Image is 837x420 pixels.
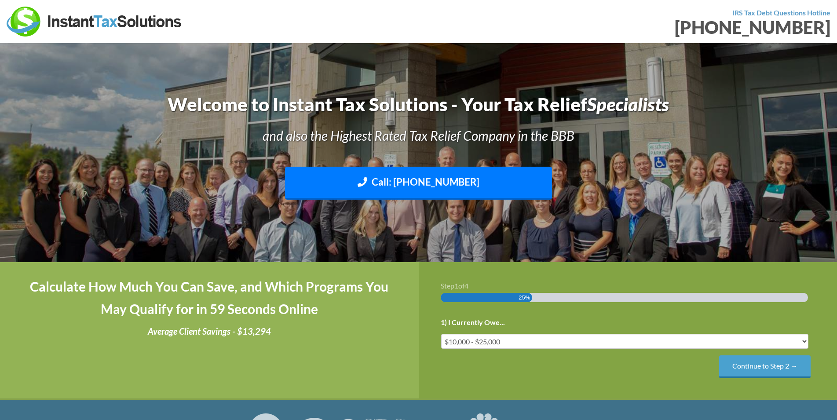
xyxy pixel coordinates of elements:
h3: Step of [441,282,815,289]
span: 1 [454,281,458,290]
i: Specialists [587,93,669,115]
h3: and also the Highest Rated Tax Relief Company in the BBB [89,126,748,145]
i: Average Client Savings - $13,294 [148,326,271,336]
span: 4 [464,281,468,290]
div: [PHONE_NUMBER] [425,18,831,36]
strong: IRS Tax Debt Questions Hotline [732,8,830,17]
span: 25% [519,293,530,302]
label: 1) I Currently Owe... [441,318,505,327]
h1: Welcome to Instant Tax Solutions - Your Tax Relief [89,91,748,117]
input: Continue to Step 2 → [719,355,811,378]
h4: Calculate How Much You Can Save, and Which Programs You May Qualify for in 59 Seconds Online [22,275,397,320]
img: Instant Tax Solutions Logo [7,7,183,37]
a: Instant Tax Solutions Logo [7,16,183,25]
a: Call: [PHONE_NUMBER] [285,167,552,200]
